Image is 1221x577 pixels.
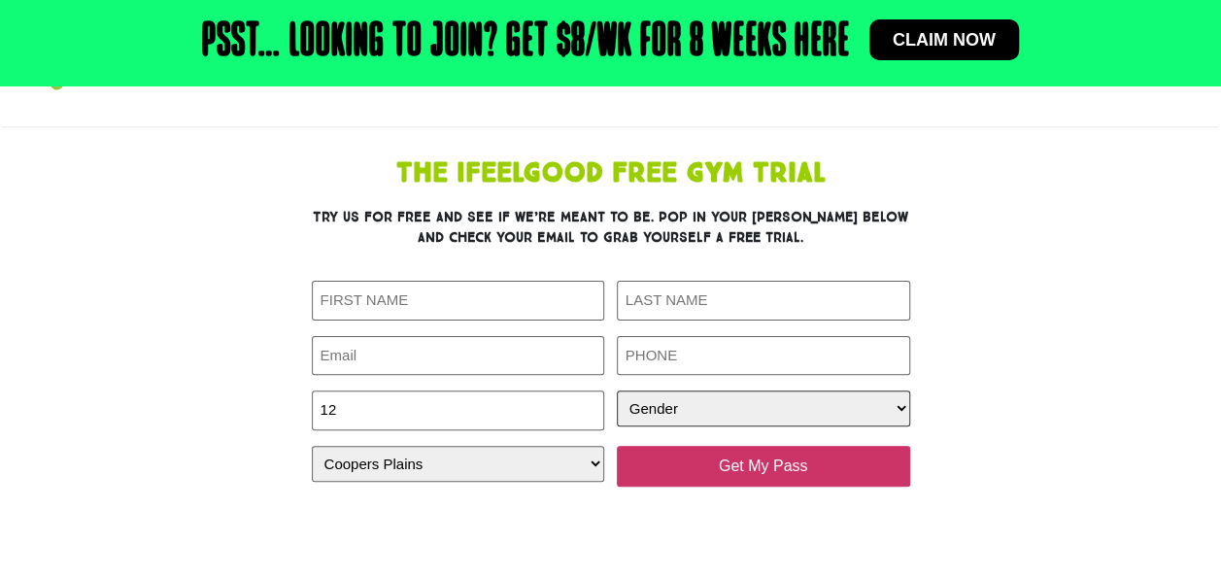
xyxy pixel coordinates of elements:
span: Claim now [893,31,996,49]
input: FIRST NAME [312,281,605,321]
a: Claim now [869,19,1019,60]
input: Email [312,336,605,376]
input: LAST NAME [617,281,910,321]
h1: The IfeelGood Free Gym Trial [184,160,1038,187]
input: AGE [312,390,605,430]
h3: Try us for free and see if we’re meant to be. Pop in your [PERSON_NAME] below and check your emai... [312,207,910,248]
input: PHONE [617,336,910,376]
h2: Psst… Looking to join? Get $8/wk for 8 weeks here [202,19,850,66]
input: Get My Pass [617,446,910,487]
